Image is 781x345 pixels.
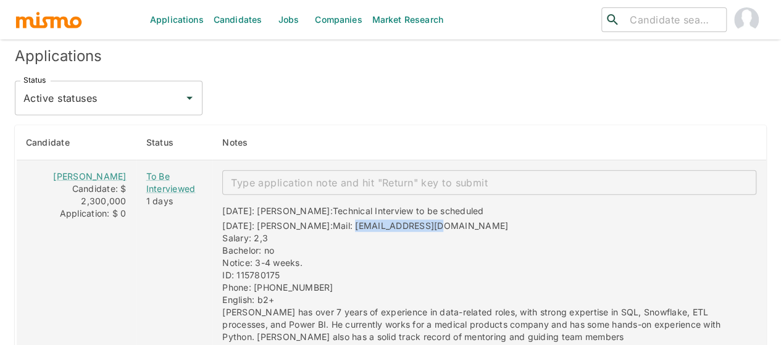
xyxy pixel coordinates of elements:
a: To Be Interviewed [146,170,203,195]
span: Mail: [EMAIL_ADDRESS][DOMAIN_NAME] Salary: 2,3 Bachelor: no Notice: 3-4 weeks. ID: 115780175 Phon... [222,220,723,342]
th: Status [136,125,213,160]
div: 1 days [146,195,203,207]
h5: Applications [15,46,766,66]
span: Technical Interview to be scheduled [333,206,484,216]
div: [DATE]: [PERSON_NAME]: [222,220,741,343]
div: [DATE]: [PERSON_NAME]: [222,205,483,220]
div: Candidate: $ 2,300,000 [27,183,127,207]
img: logo [15,10,83,29]
th: Candidate [16,125,136,160]
input: Candidate search [625,11,721,28]
th: Notes [212,125,766,160]
a: [PERSON_NAME] [53,171,126,181]
div: Application: $ 0 [27,207,127,220]
img: Maia Reyes [734,7,759,32]
button: Open [181,89,198,107]
label: Status [23,75,46,86]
